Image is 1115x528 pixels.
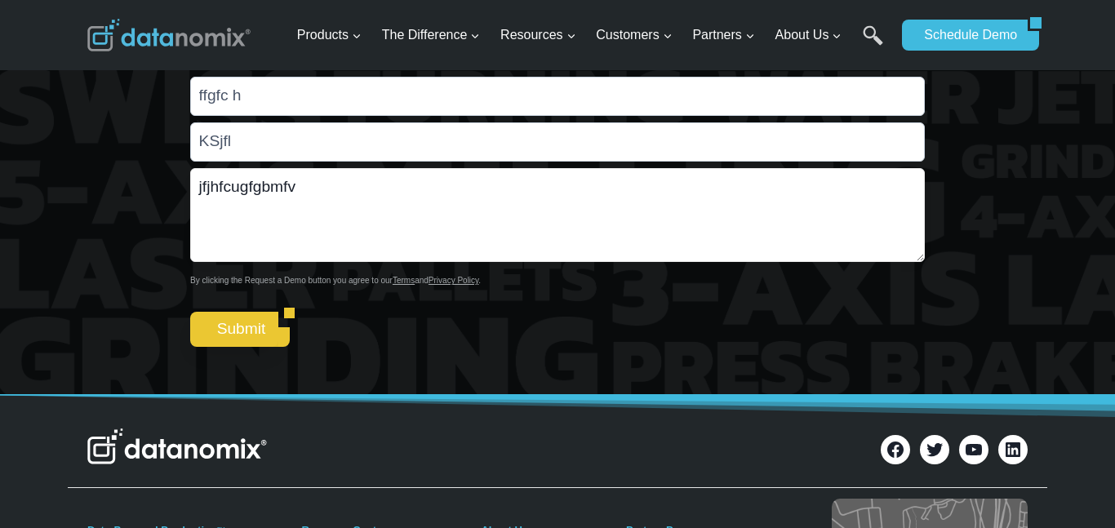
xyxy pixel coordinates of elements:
span: Products [297,24,362,46]
a: Search [863,25,883,62]
nav: Primary Navigation [291,9,895,62]
a: Schedule Demo [902,20,1028,51]
span: Customers [596,24,672,46]
input: Submit [190,312,278,346]
img: Datanomix Logo [87,428,267,464]
p: By clicking the Request a Demo button you agree to our and . [190,274,925,287]
input: State [190,122,925,162]
input: Company [190,77,925,116]
span: The Difference [382,24,481,46]
span: About Us [775,24,842,46]
span: Resources [500,24,575,46]
a: Privacy Policy [429,276,479,285]
a: Terms [393,276,415,285]
span: Partners [692,24,754,46]
img: Datanomix [87,19,251,51]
